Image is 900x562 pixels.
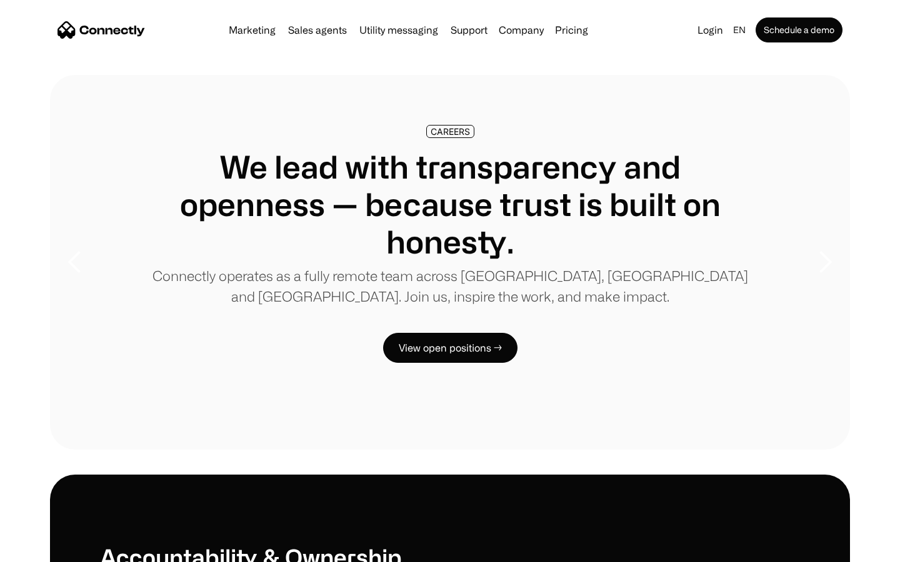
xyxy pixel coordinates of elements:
div: CAREERS [431,127,470,136]
ul: Language list [25,540,75,558]
div: Company [499,21,544,39]
a: Support [446,25,492,35]
a: Schedule a demo [756,17,842,42]
a: View open positions → [383,333,517,363]
a: Sales agents [283,25,352,35]
h1: We lead with transparency and openness — because trust is built on honesty. [150,148,750,260]
a: Utility messaging [354,25,443,35]
a: Marketing [224,25,281,35]
aside: Language selected: English [12,539,75,558]
a: Pricing [550,25,593,35]
p: Connectly operates as a fully remote team across [GEOGRAPHIC_DATA], [GEOGRAPHIC_DATA] and [GEOGRA... [150,265,750,307]
div: en [733,21,746,39]
a: Login [692,21,728,39]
